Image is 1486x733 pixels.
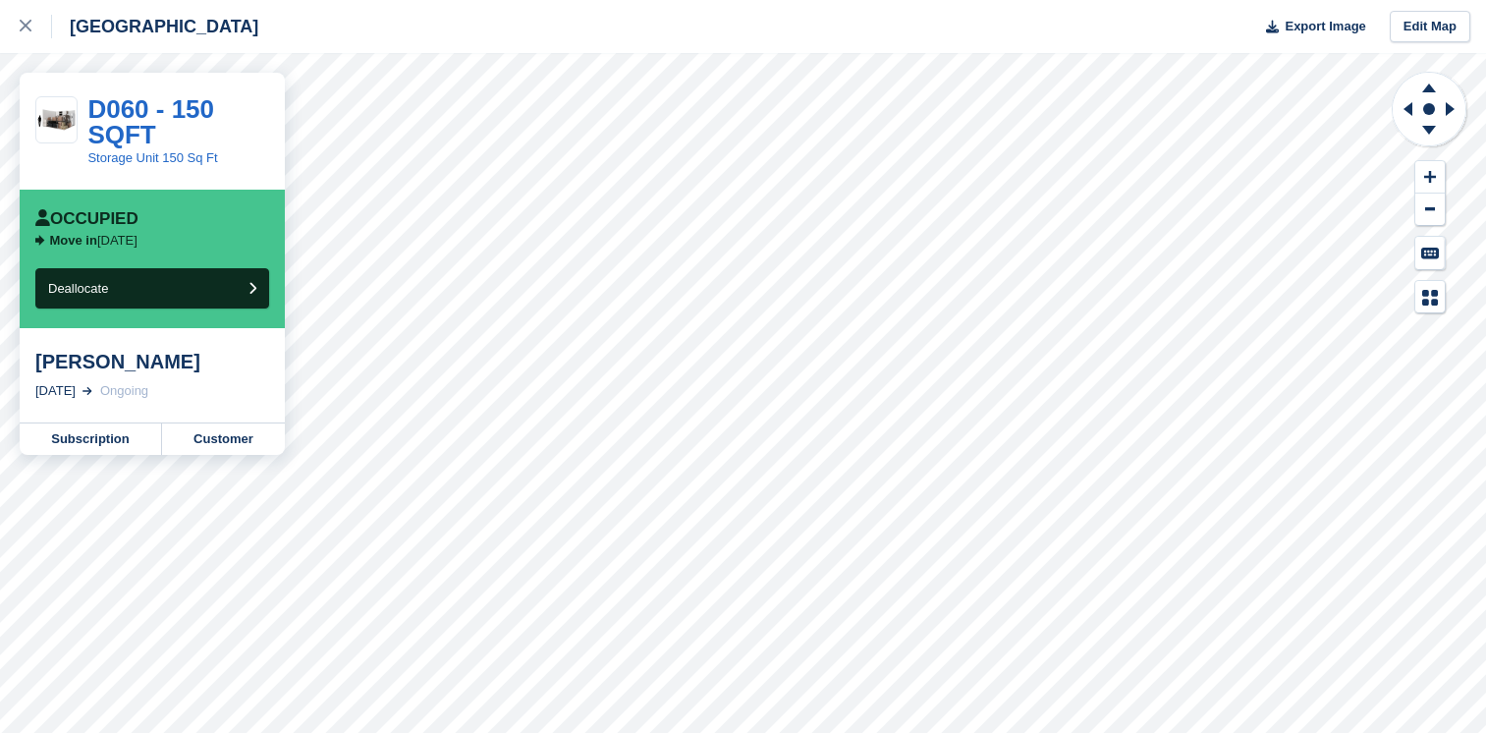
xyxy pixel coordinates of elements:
[35,209,138,229] div: Occupied
[1415,161,1445,194] button: Zoom In
[1390,11,1470,43] a: Edit Map
[1415,237,1445,269] button: Keyboard Shortcuts
[162,423,285,455] a: Customer
[83,387,92,395] img: arrow-right-light-icn-cde0832a797a2874e46488d9cf13f60e5c3a73dbe684e267c42b8395dfbc2abf.svg
[100,381,148,401] div: Ongoing
[35,268,269,309] button: Deallocate
[50,233,138,249] p: [DATE]
[20,423,162,455] a: Subscription
[35,350,269,373] div: [PERSON_NAME]
[1285,17,1365,36] span: Export Image
[35,235,45,246] img: arrow-right-icn-b7405d978ebc5dd23a37342a16e90eae327d2fa7eb118925c1a0851fb5534208.svg
[87,150,217,165] a: Storage Unit 150 Sq Ft
[1415,281,1445,313] button: Map Legend
[1254,11,1366,43] button: Export Image
[35,381,76,401] div: [DATE]
[50,233,97,248] span: Move in
[48,281,108,296] span: Deallocate
[1415,194,1445,226] button: Zoom Out
[87,94,214,149] a: D060 - 150 SQFT
[36,104,77,135] img: 150-sqft-unit.jpg
[52,15,258,38] div: [GEOGRAPHIC_DATA]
